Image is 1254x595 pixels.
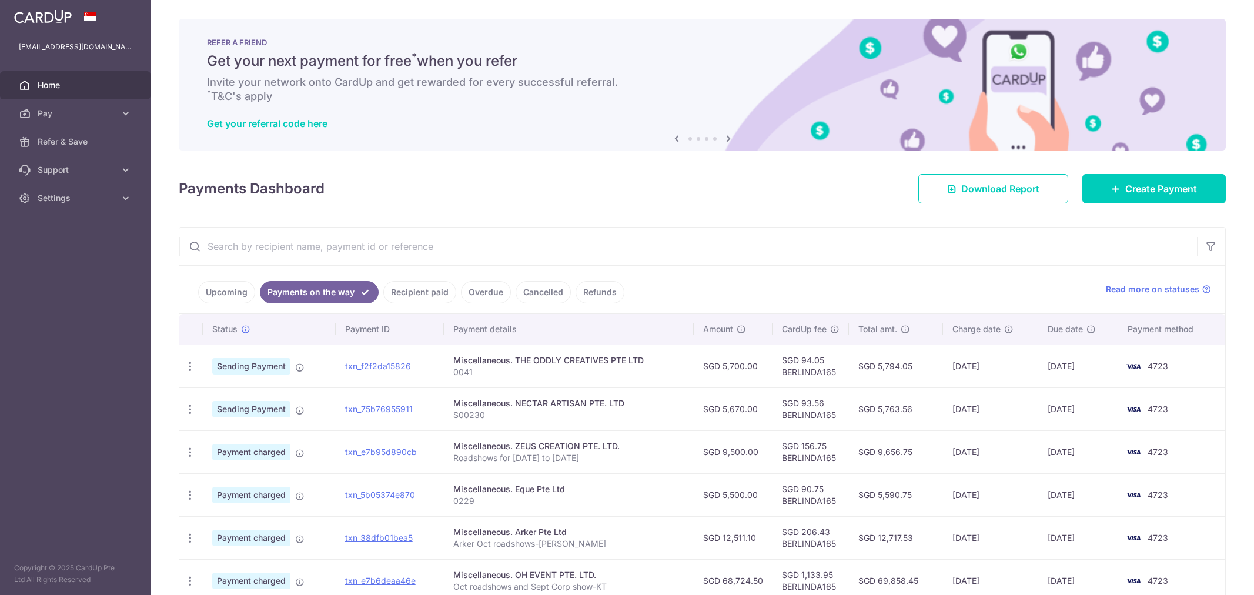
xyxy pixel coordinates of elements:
div: Miscellaneous. Eque Pte Ltd [453,483,684,495]
td: SGD 12,717.53 [849,516,943,559]
iframe: Opens a widget where you can find more information [1179,560,1242,589]
span: Read more on statuses [1106,283,1199,295]
p: Roadshows for [DATE] to [DATE] [453,452,684,464]
a: Recipient paid [383,281,456,303]
span: Sending Payment [212,401,290,417]
h4: Payments Dashboard [179,178,325,199]
p: Oct roadshows and Sept Corp show-KT [453,581,684,593]
span: Pay [38,108,115,119]
span: Payment charged [212,487,290,503]
td: SGD 5,590.75 [849,473,943,516]
span: Settings [38,192,115,204]
span: 4723 [1148,490,1168,500]
td: SGD 93.56 BERLINDA165 [773,387,849,430]
span: Support [38,164,115,176]
span: Refer & Save [38,136,115,148]
th: Payment details [444,314,694,345]
td: [DATE] [1038,430,1118,473]
a: txn_e7b95d890cb [345,447,417,457]
span: Create Payment [1125,182,1197,196]
a: Download Report [918,174,1068,203]
p: REFER A FRIEND [207,38,1198,47]
img: Bank Card [1122,359,1145,373]
td: SGD 5,700.00 [694,345,773,387]
td: [DATE] [1038,387,1118,430]
td: [DATE] [1038,345,1118,387]
div: Miscellaneous. OH EVENT PTE. LTD. [453,569,684,581]
span: 4723 [1148,533,1168,543]
span: Payment charged [212,530,290,546]
div: Miscellaneous. Arker Pte Ltd [453,526,684,538]
input: Search by recipient name, payment id or reference [179,228,1197,265]
span: Home [38,79,115,91]
img: Bank Card [1122,531,1145,545]
a: txn_38dfb01bea5 [345,533,413,543]
a: txn_5b05374e870 [345,490,415,500]
td: SGD 94.05 BERLINDA165 [773,345,849,387]
span: Status [212,323,238,335]
a: Overdue [461,281,511,303]
p: [EMAIL_ADDRESS][DOMAIN_NAME] [19,41,132,53]
td: SGD 5,763.56 [849,387,943,430]
span: 4723 [1148,404,1168,414]
h6: Invite your network onto CardUp and get rewarded for every successful referral. T&C's apply [207,75,1198,103]
span: Due date [1048,323,1083,335]
span: 4723 [1148,447,1168,457]
td: SGD 12,511.10 [694,516,773,559]
div: Miscellaneous. ZEUS CREATION PTE. LTD. [453,440,684,452]
span: Download Report [961,182,1039,196]
span: Payment charged [212,573,290,589]
span: Amount [703,323,733,335]
a: Refunds [576,281,624,303]
span: Total amt. [858,323,897,335]
td: [DATE] [1038,516,1118,559]
td: [DATE] [943,473,1038,516]
span: Charge date [952,323,1001,335]
td: SGD 9,656.75 [849,430,943,473]
img: Bank Card [1122,488,1145,502]
div: Miscellaneous. THE ODDLY CREATIVES PTE LTD [453,355,684,366]
a: Create Payment [1082,174,1226,203]
img: Bank Card [1122,445,1145,459]
td: [DATE] [943,345,1038,387]
th: Payment ID [336,314,444,345]
a: Cancelled [516,281,571,303]
td: SGD 90.75 BERLINDA165 [773,473,849,516]
p: Arker Oct roadshows-[PERSON_NAME] [453,538,684,550]
td: SGD 5,794.05 [849,345,943,387]
td: SGD 9,500.00 [694,430,773,473]
p: 0229 [453,495,684,507]
a: Payments on the way [260,281,379,303]
img: RAF banner [179,19,1226,151]
td: [DATE] [943,387,1038,430]
p: 0041 [453,366,684,378]
span: 4723 [1148,361,1168,371]
td: SGD 5,670.00 [694,387,773,430]
p: S00230 [453,409,684,421]
a: Get your referral code here [207,118,327,129]
td: [DATE] [1038,473,1118,516]
span: Sending Payment [212,358,290,375]
td: SGD 206.43 BERLINDA165 [773,516,849,559]
img: CardUp [14,9,72,24]
h5: Get your next payment for free when you refer [207,52,1198,71]
td: [DATE] [943,516,1038,559]
td: SGD 5,500.00 [694,473,773,516]
span: CardUp fee [782,323,827,335]
a: txn_75b76955911 [345,404,413,414]
div: Miscellaneous. NECTAR ARTISAN PTE. LTD [453,397,684,409]
img: Bank Card [1122,574,1145,588]
a: Read more on statuses [1106,283,1211,295]
img: Bank Card [1122,402,1145,416]
th: Payment method [1118,314,1225,345]
td: [DATE] [943,430,1038,473]
span: Payment charged [212,444,290,460]
a: Upcoming [198,281,255,303]
td: SGD 156.75 BERLINDA165 [773,430,849,473]
a: txn_e7b6deaa46e [345,576,416,586]
a: txn_f2f2da15826 [345,361,411,371]
span: 4723 [1148,576,1168,586]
